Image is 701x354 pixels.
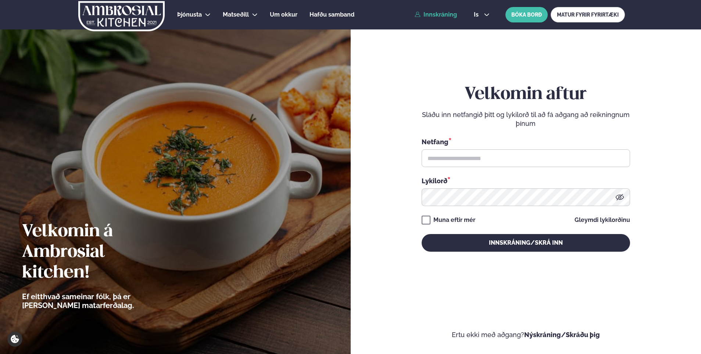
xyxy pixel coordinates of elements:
[22,292,175,310] p: Ef eitthvað sameinar fólk, þá er [PERSON_NAME] matarferðalag.
[177,10,202,19] a: Þjónusta
[474,12,481,18] span: is
[223,10,249,19] a: Matseðill
[22,222,175,283] h2: Velkomin á Ambrosial kitchen!
[422,176,630,185] div: Lykilorð
[223,11,249,18] span: Matseðill
[310,10,354,19] a: Hafðu samband
[422,234,630,252] button: Innskráning/Skrá inn
[524,331,600,339] a: Nýskráning/Skráðu þig
[270,11,297,18] span: Um okkur
[575,217,630,223] a: Gleymdi lykilorðinu
[7,332,22,347] a: Cookie settings
[422,110,630,128] p: Sláðu inn netfangið þitt og lykilorð til að fá aðgang að reikningnum þínum
[551,7,625,22] a: MATUR FYRIR FYRIRTÆKI
[373,330,679,339] p: Ertu ekki með aðgang?
[78,1,165,31] img: logo
[177,11,202,18] span: Þjónusta
[415,11,457,18] a: Innskráning
[505,7,548,22] button: BÓKA BORÐ
[422,84,630,105] h2: Velkomin aftur
[468,12,496,18] button: is
[422,137,630,146] div: Netfang
[310,11,354,18] span: Hafðu samband
[270,10,297,19] a: Um okkur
